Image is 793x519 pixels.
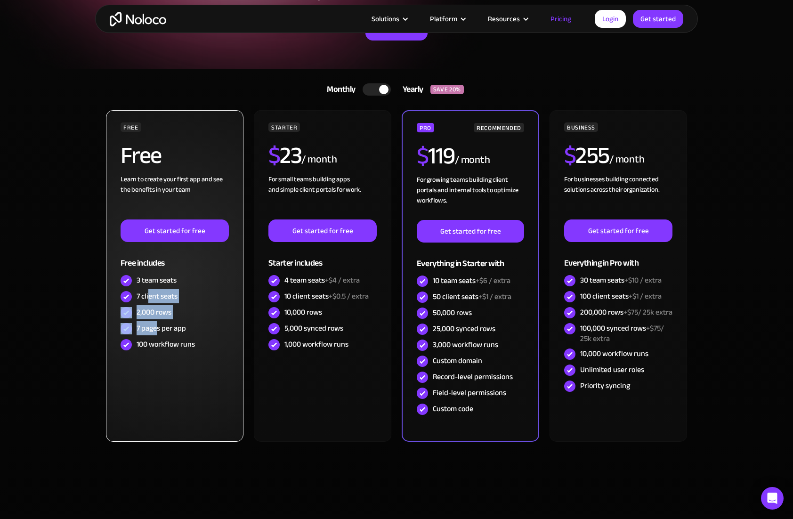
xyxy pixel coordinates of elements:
div: RECOMMENDED [474,123,524,132]
div: Learn to create your first app and see the benefits in your team ‍ [121,174,229,219]
div: Field-level permissions [433,388,506,398]
div: 100,000 synced rows [580,323,672,344]
div: Yearly [391,82,430,97]
a: Get started for free [268,219,377,242]
span: +$6 / extra [476,274,510,288]
div: For small teams building apps and simple client portals for work. ‍ [268,174,377,219]
span: $ [564,133,576,178]
div: Custom code [433,404,473,414]
div: For growing teams building client portals and internal tools to optimize workflows. [417,175,524,220]
a: Login [595,10,626,28]
div: / month [301,152,337,167]
div: Resources [476,13,539,25]
div: 30 team seats [580,275,662,285]
div: Everything in Pro with [564,242,672,273]
h2: 255 [564,144,609,167]
a: Pricing [539,13,583,25]
div: STARTER [268,122,300,132]
div: SAVE 20% [430,85,464,94]
div: 50 client seats [433,292,511,302]
div: Solutions [372,13,399,25]
h2: 119 [417,144,455,168]
div: Custom domain [433,356,482,366]
div: BUSINESS [564,122,598,132]
div: Record-level permissions [433,372,513,382]
div: Unlimited user roles [580,365,644,375]
div: 7 pages per app [137,323,186,333]
div: 4 team seats [284,275,360,285]
span: +$0.5 / extra [329,289,369,303]
div: 7 client seats [137,291,178,301]
a: Get started for free [121,219,229,242]
div: 100 workflow runs [137,339,195,349]
span: +$1 / extra [478,290,511,304]
span: +$1 / extra [629,289,662,303]
div: 25,000 synced rows [433,324,495,334]
a: Get started [633,10,683,28]
div: 1,000 workflow runs [284,339,348,349]
div: / month [609,152,645,167]
div: For businesses building connected solutions across their organization. ‍ [564,174,672,219]
div: Open Intercom Messenger [761,487,784,510]
div: 5,000 synced rows [284,323,343,333]
a: Get started for free [564,219,672,242]
a: Get started for free [417,220,524,243]
span: +$75/ 25k extra [580,321,664,346]
span: +$10 / extra [624,273,662,287]
div: 10,000 rows [284,307,322,317]
div: 200,000 rows [580,307,672,317]
span: +$75/ 25k extra [623,305,672,319]
div: Everything in Starter with [417,243,524,273]
div: 3 team seats [137,275,177,285]
div: / month [455,153,490,168]
div: FREE [121,122,141,132]
div: Platform [430,13,457,25]
div: Priority syncing [580,381,630,391]
div: 50,000 rows [433,308,472,318]
div: 100 client seats [580,291,662,301]
div: Monthly [315,82,363,97]
div: 10 client seats [284,291,369,301]
a: home [110,12,166,26]
div: 10 team seats [433,276,510,286]
div: Free includes [121,242,229,273]
div: 2,000 rows [137,307,171,317]
h2: Free [121,144,162,167]
div: Starter includes [268,242,377,273]
div: 10,000 workflow runs [580,349,648,359]
div: Platform [418,13,476,25]
div: PRO [417,123,434,132]
span: $ [268,133,280,178]
div: Solutions [360,13,418,25]
div: 3,000 workflow runs [433,340,498,350]
h2: 23 [268,144,302,167]
span: $ [417,134,429,178]
span: +$4 / extra [325,273,360,287]
div: Resources [488,13,520,25]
